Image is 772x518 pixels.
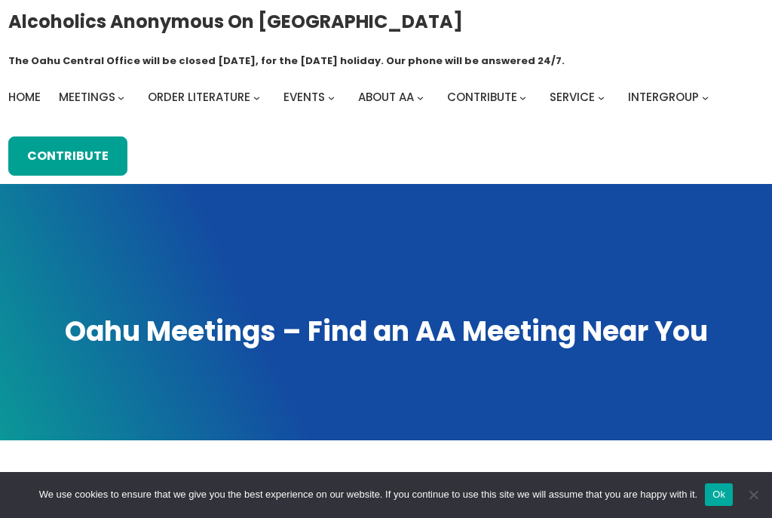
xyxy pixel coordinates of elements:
[8,136,127,176] a: Contribute
[148,89,250,105] span: Order Literature
[550,87,595,108] a: Service
[14,314,758,351] h1: Oahu Meetings – Find an AA Meeting Near You
[628,87,699,108] a: Intergroup
[253,94,260,101] button: Order Literature submenu
[519,94,526,101] button: Contribute submenu
[447,87,517,108] a: Contribute
[598,94,605,101] button: Service submenu
[358,89,414,105] span: About AA
[8,5,463,38] a: Alcoholics Anonymous on [GEOGRAPHIC_DATA]
[283,89,325,105] span: Events
[39,487,697,502] span: We use cookies to ensure that we give you the best experience on our website. If you continue to ...
[447,89,517,105] span: Contribute
[59,87,115,108] a: Meetings
[550,89,595,105] span: Service
[283,87,325,108] a: Events
[59,89,115,105] span: Meetings
[705,483,733,506] button: Ok
[746,487,761,502] span: No
[8,54,565,69] h1: The Oahu Central Office will be closed [DATE], for the [DATE] holiday. Our phone will be answered...
[8,87,41,108] a: Home
[358,87,414,108] a: About AA
[118,94,124,101] button: Meetings submenu
[417,94,424,101] button: About AA submenu
[328,94,335,101] button: Events submenu
[628,89,699,105] span: Intergroup
[702,94,709,101] button: Intergroup submenu
[8,89,41,105] span: Home
[8,87,714,108] nav: Intergroup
